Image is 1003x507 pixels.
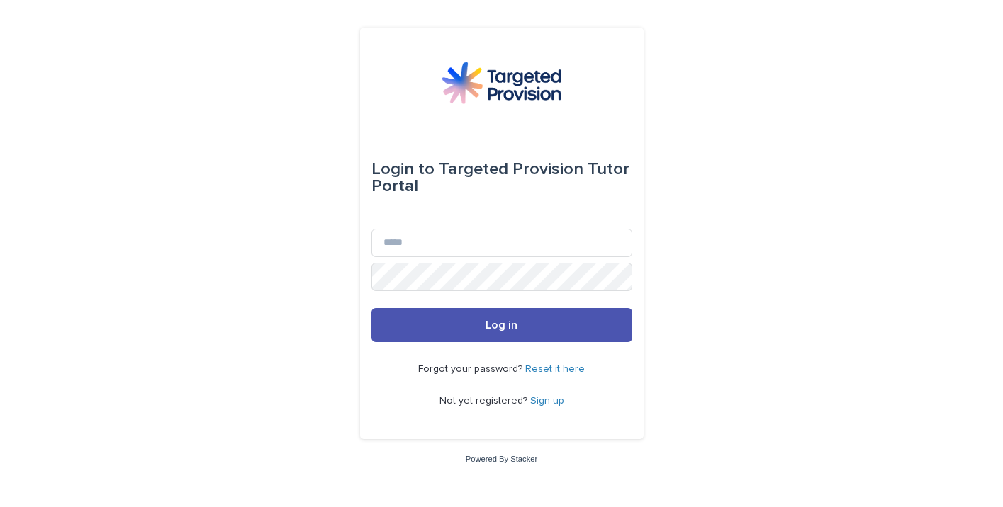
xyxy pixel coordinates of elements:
[439,396,530,406] span: Not yet registered?
[525,364,585,374] a: Reset it here
[371,308,632,342] button: Log in
[530,396,564,406] a: Sign up
[466,455,537,463] a: Powered By Stacker
[442,62,561,104] img: M5nRWzHhSzIhMunXDL62
[371,149,632,206] div: Targeted Provision Tutor Portal
[418,364,525,374] span: Forgot your password?
[486,319,517,331] span: Log in
[371,161,435,178] span: Login to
